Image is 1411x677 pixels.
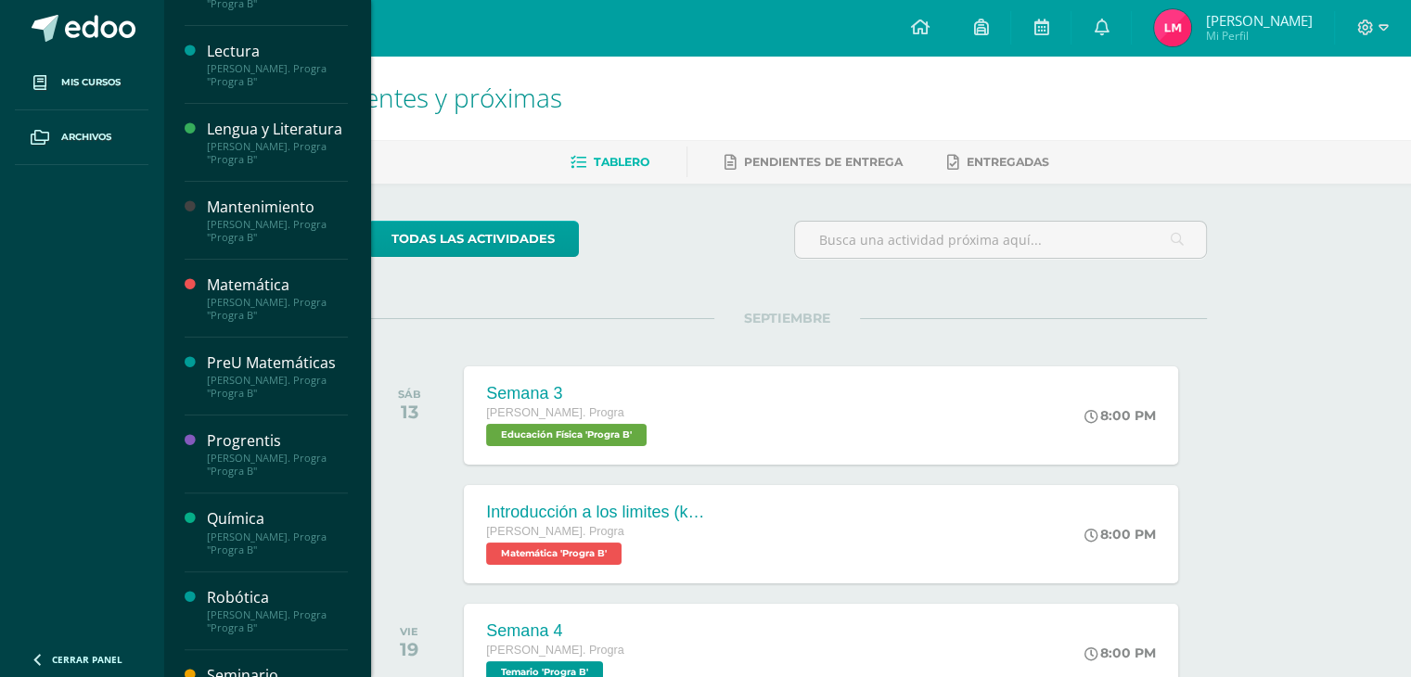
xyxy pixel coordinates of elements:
div: 8:00 PM [1084,526,1156,543]
img: 6956da7f3a373973a26dff1914efb300.png [1154,9,1191,46]
div: Semana 4 [486,621,623,641]
div: 13 [398,401,421,423]
span: [PERSON_NAME]. Progra [486,406,623,419]
span: [PERSON_NAME]. Progra [486,525,623,538]
div: Lectura [207,41,348,62]
span: Pendientes de entrega [744,155,903,169]
a: Tablero [571,147,649,177]
a: Pendientes de entrega [725,147,903,177]
div: [PERSON_NAME]. Progra "Progra B" [207,218,348,244]
div: Mantenimiento [207,197,348,218]
a: Química[PERSON_NAME]. Progra "Progra B" [207,508,348,556]
div: Lengua y Literatura [207,119,348,140]
span: Mis cursos [61,75,121,90]
div: Robótica [207,587,348,608]
span: Matemática 'Progra B' [486,543,622,565]
div: [PERSON_NAME]. Progra "Progra B" [207,530,348,556]
span: Mi Perfil [1205,28,1312,44]
div: 19 [400,638,418,660]
a: Matemática[PERSON_NAME]. Progra "Progra B" [207,275,348,322]
a: Robótica[PERSON_NAME]. Progra "Progra B" [207,587,348,634]
div: VIE [400,625,418,638]
div: Introducción a los limites (khan) [486,503,709,522]
div: Química [207,508,348,530]
a: Lengua y Literatura[PERSON_NAME]. Progra "Progra B" [207,119,348,166]
div: [PERSON_NAME]. Progra "Progra B" [207,62,348,88]
span: Entregadas [967,155,1049,169]
a: Archivos [15,110,148,165]
a: PreU Matemáticas[PERSON_NAME]. Progra "Progra B" [207,352,348,400]
div: [PERSON_NAME]. Progra "Progra B" [207,608,348,634]
div: PreU Matemáticas [207,352,348,374]
a: todas las Actividades [367,221,579,257]
div: [PERSON_NAME]. Progra "Progra B" [207,296,348,322]
a: Lectura[PERSON_NAME]. Progra "Progra B" [207,41,348,88]
input: Busca una actividad próxima aquí... [795,222,1206,258]
span: SEPTIEMBRE [714,310,860,326]
div: 8:00 PM [1084,407,1156,424]
span: Tablero [594,155,649,169]
span: [PERSON_NAME]. Progra [486,644,623,657]
span: [PERSON_NAME] [1205,11,1312,30]
div: Matemática [207,275,348,296]
a: Progrentis[PERSON_NAME]. Progra "Progra B" [207,430,348,478]
div: 8:00 PM [1084,645,1156,661]
div: [PERSON_NAME]. Progra "Progra B" [207,374,348,400]
span: Actividades recientes y próximas [186,80,562,115]
div: Progrentis [207,430,348,452]
span: Educación Física 'Progra B' [486,424,647,446]
div: SÁB [398,388,421,401]
div: [PERSON_NAME]. Progra "Progra B" [207,452,348,478]
span: Archivos [61,130,111,145]
a: Mis cursos [15,56,148,110]
div: [PERSON_NAME]. Progra "Progra B" [207,140,348,166]
div: Semana 3 [486,384,651,403]
a: Mantenimiento[PERSON_NAME]. Progra "Progra B" [207,197,348,244]
span: Cerrar panel [52,653,122,666]
a: Entregadas [947,147,1049,177]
